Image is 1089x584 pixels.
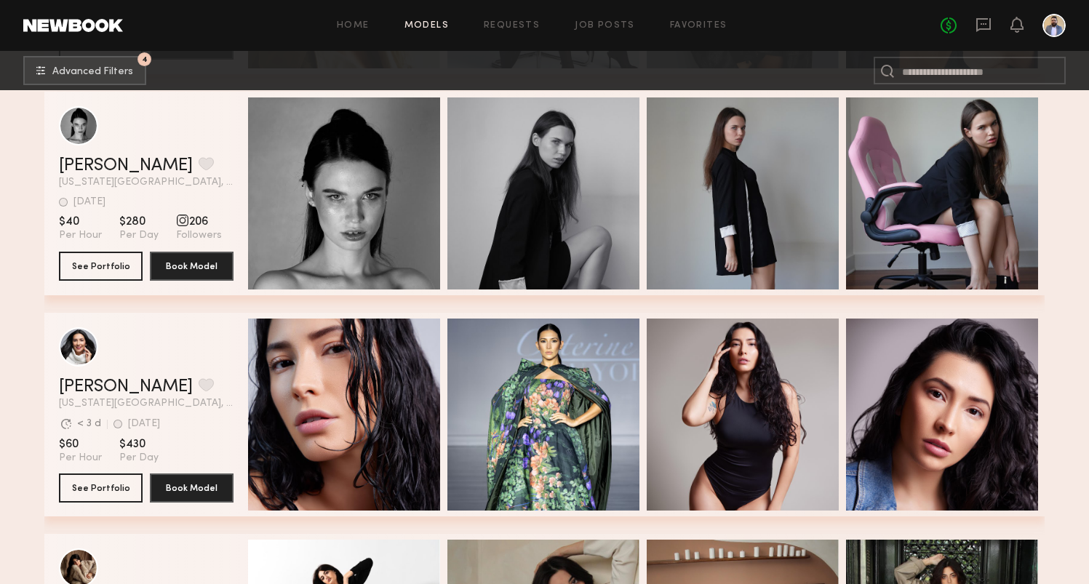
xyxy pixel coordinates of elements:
[59,157,193,175] a: [PERSON_NAME]
[59,399,234,409] span: [US_STATE][GEOGRAPHIC_DATA], [GEOGRAPHIC_DATA]
[59,437,102,452] span: $60
[59,473,143,503] button: See Portfolio
[73,197,105,207] div: [DATE]
[337,21,370,31] a: Home
[575,21,635,31] a: Job Posts
[59,215,102,229] span: $40
[77,419,101,429] div: < 3 d
[484,21,540,31] a: Requests
[150,473,234,503] button: Book Model
[119,229,159,242] span: Per Day
[150,252,234,281] button: Book Model
[59,229,102,242] span: Per Hour
[52,67,133,77] span: Advanced Filters
[176,215,222,229] span: 206
[59,252,143,281] button: See Portfolio
[128,419,160,429] div: [DATE]
[176,229,222,242] span: Followers
[142,56,148,63] span: 4
[59,378,193,396] a: [PERSON_NAME]
[119,215,159,229] span: $280
[23,56,146,85] button: 4Advanced Filters
[59,177,234,188] span: [US_STATE][GEOGRAPHIC_DATA], [GEOGRAPHIC_DATA]
[404,21,449,31] a: Models
[670,21,727,31] a: Favorites
[119,452,159,465] span: Per Day
[119,437,159,452] span: $430
[59,452,102,465] span: Per Hour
